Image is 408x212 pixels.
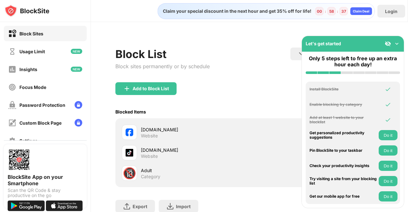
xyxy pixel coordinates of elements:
div: Login [385,9,397,14]
button: Do it [379,130,397,140]
img: password-protection-off.svg [8,101,16,109]
div: Website [141,133,158,139]
img: new-icon.svg [71,67,82,72]
img: new-icon.svg [71,49,82,54]
img: eye-not-visible.svg [385,40,391,47]
div: Password Protection [19,102,65,108]
div: Adult [141,167,250,174]
div: Scan the QR Code & stay productive on the go [8,188,83,198]
img: insights-off.svg [8,65,16,73]
div: Block sites permanently or by schedule [115,63,210,69]
div: Usage Limit [19,49,45,54]
div: BlockSite App on your Smartphone [8,174,83,186]
img: settings-off.svg [8,137,16,145]
div: [DOMAIN_NAME] [141,147,250,153]
div: Import [176,204,191,209]
div: 58 [329,9,334,14]
div: Website [141,153,158,159]
div: Get our mobile app for free [310,194,377,199]
button: Do it [379,191,397,201]
div: Custom Block Page [19,120,62,126]
div: Block Sites [19,31,43,36]
img: omni-check.svg [385,101,391,108]
div: : [324,8,327,15]
img: omni-check.svg [385,117,391,123]
div: Export [133,204,147,209]
button: Do it [379,161,397,171]
img: get-it-on-google-play.svg [8,201,45,211]
div: Focus Mode [19,84,46,90]
div: 37 [341,9,346,14]
div: : [336,8,339,15]
div: Check your productivity insights [310,164,377,168]
img: lock-menu.svg [75,101,82,109]
div: Claim your special discount in the next hour and get 35% off for life! [159,8,311,14]
div: Add to Block List [133,86,169,91]
div: 00 [317,9,322,14]
img: options-page-qr-code.png [8,148,31,171]
button: Do it [379,176,397,186]
img: customize-block-page-off.svg [8,119,16,127]
img: time-usage-off.svg [8,48,16,55]
div: Category [141,174,160,179]
div: Install BlockSite [310,87,377,91]
div: Only 5 steps left to free up an extra hour each day! [306,55,400,68]
div: Get personalized productivity suggestions [310,131,377,140]
div: Blocked Items [115,109,146,114]
div: Insights [19,67,37,72]
div: 🔞 [123,167,136,180]
img: omni-check.svg [385,86,391,92]
img: logo-blocksite.svg [4,4,49,17]
div: [DOMAIN_NAME] [141,126,250,133]
img: lock-menu.svg [75,119,82,127]
img: focus-off.svg [8,83,16,91]
div: Add at least 1 website to your blocklist [310,115,377,125]
img: omni-setup-toggle.svg [394,40,400,47]
div: Try visiting a site from your blocking list [310,177,377,186]
div: Pin BlockSite to your taskbar [310,148,377,153]
div: Claim Deal [353,9,369,13]
div: Enable blocking by category [310,102,377,107]
img: download-on-the-app-store.svg [46,201,83,211]
button: Do it [379,145,397,156]
img: favicons [126,128,133,136]
div: Let's get started [306,41,341,46]
img: favicons [126,149,133,157]
div: Block List [115,48,210,61]
div: Settings [19,138,38,143]
img: block-on.svg [8,30,16,38]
